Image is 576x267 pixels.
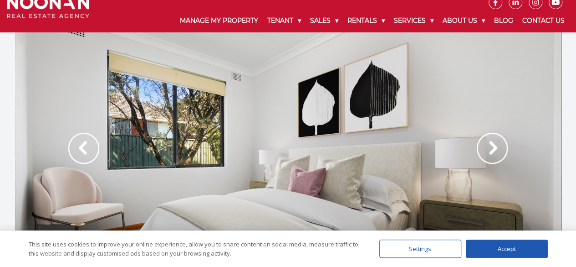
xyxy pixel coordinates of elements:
a: About Us [438,9,489,32]
div: Settings [379,240,461,258]
img: Arrow slider [68,133,99,164]
a: Rentals [343,9,389,32]
div: Accept [466,240,548,258]
a: Sales [306,9,343,32]
a: Manage My Property [175,9,263,32]
div: This site uses cookies to improve your online experience, allow you to share content on social me... [29,240,361,258]
a: Contact Us [518,9,569,32]
img: Arrow slider [477,133,508,164]
a: Services [389,9,438,32]
a: Tenant [263,9,306,32]
a: Blog [489,9,518,32]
